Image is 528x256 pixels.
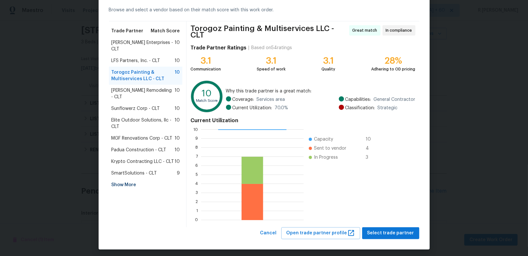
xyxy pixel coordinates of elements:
[190,45,246,51] h4: Trade Partner Ratings
[196,200,198,204] text: 2
[190,25,347,38] span: Torogoz Painting & Multiservices LLC - CLT
[281,227,360,239] button: Open trade partner profile
[314,136,333,143] span: Capacity
[112,39,175,52] span: [PERSON_NAME] Enterprises - CLT
[175,147,180,153] span: 10
[112,117,175,130] span: Elite Outdoor Solutions, llc - CLT
[257,96,285,103] span: Services area
[226,88,415,94] span: Why this trade partner is a great match:
[109,179,183,191] div: Show More
[372,66,415,72] div: Adhering to OD pricing
[378,105,398,111] span: Strategic
[112,147,167,153] span: Padua Construction - CLT
[258,227,279,239] button: Cancel
[314,154,338,161] span: In Progress
[196,173,198,177] text: 5
[196,191,198,195] text: 3
[321,66,335,72] div: Quality
[175,105,180,112] span: 10
[175,69,180,82] span: 10
[175,87,180,100] span: 10
[177,170,180,176] span: 9
[175,117,180,130] span: 10
[366,136,376,143] span: 10
[190,58,221,64] div: 3.1
[257,66,286,72] div: Speed of work
[321,58,335,64] div: 3.1
[352,27,380,34] span: Great match
[196,155,198,159] text: 7
[275,105,288,111] span: 70.0 %
[232,105,272,111] span: Current Utilization:
[190,66,221,72] div: Communication
[345,96,371,103] span: Capabilities:
[251,45,292,51] div: Based on 54 ratings
[175,39,180,52] span: 10
[196,99,218,102] text: Match Score
[112,69,175,82] span: Torogoz Painting & Multiservices LLC - CLT
[196,209,198,213] text: 1
[112,28,144,34] span: Trade Partner
[362,227,419,239] button: Select trade partner
[374,96,415,103] span: General Contractor
[112,58,160,64] span: LFS Partners, Inc. - CLT
[193,128,198,132] text: 10
[345,105,375,111] span: Classification:
[175,58,180,64] span: 10
[246,45,251,51] div: |
[112,170,157,176] span: SmartSolutions - CLT
[286,229,355,237] span: Open trade partner profile
[367,229,414,237] span: Select trade partner
[366,154,376,161] span: 3
[366,145,376,152] span: 4
[195,218,198,222] text: 0
[195,146,198,150] text: 8
[202,89,212,98] text: 10
[112,87,175,100] span: [PERSON_NAME] Remodeling - CLT
[195,182,198,186] text: 4
[314,145,346,152] span: Sent to vendor
[386,27,415,34] span: In compliance
[175,135,180,142] span: 10
[112,158,174,165] span: Krypto Contracting LLC - CLT
[175,158,180,165] span: 10
[257,58,286,64] div: 3.1
[372,58,415,64] div: 28%
[195,137,198,141] text: 9
[260,229,277,237] span: Cancel
[190,117,415,124] h4: Current Utilization
[112,135,173,142] span: MGF Renovations Corp - CLT
[195,164,198,168] text: 6
[232,96,254,103] span: Coverage:
[112,105,160,112] span: Sunflowerz Corp - CLT
[151,28,180,34] span: Match Score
